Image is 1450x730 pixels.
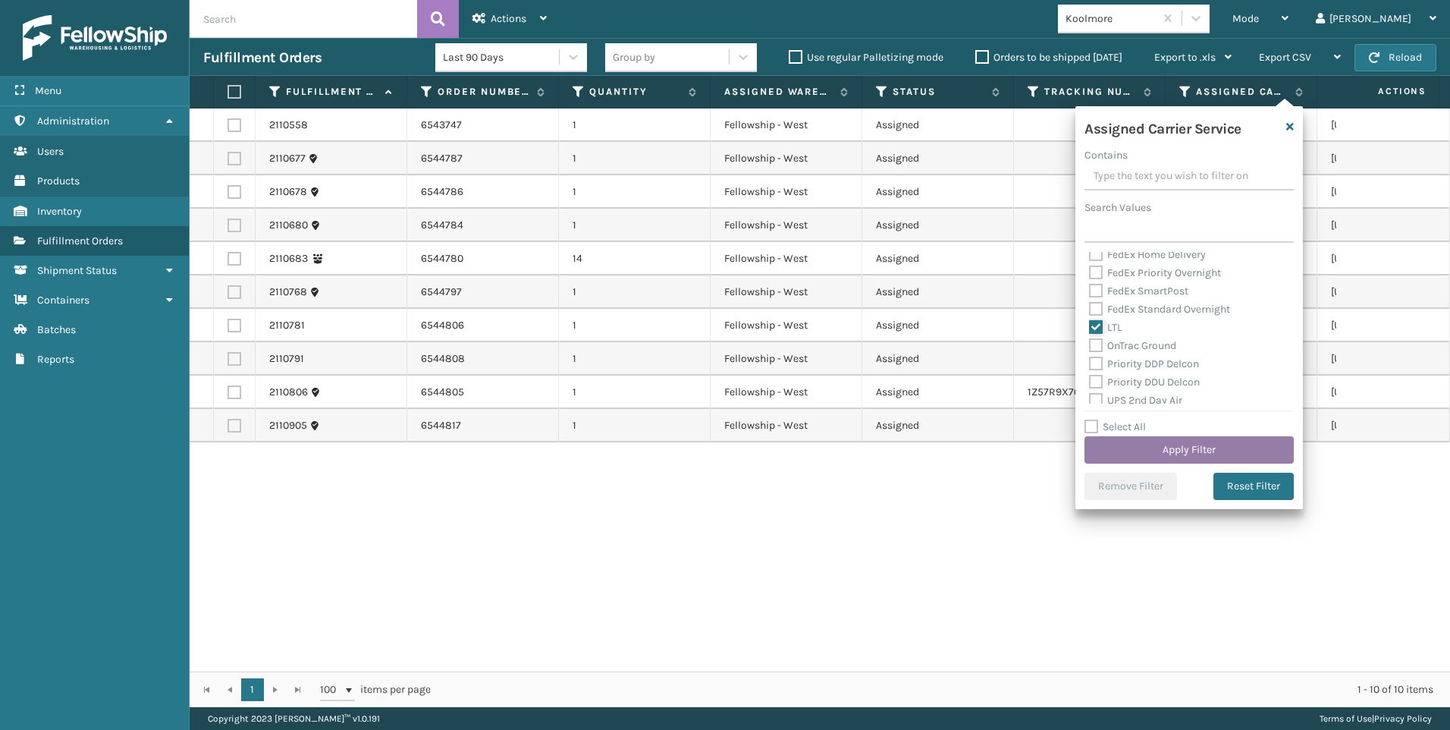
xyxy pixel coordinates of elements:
td: Fellowship - West [711,175,862,209]
td: 6544805 [407,376,559,409]
a: 2110781 [269,318,305,333]
label: OnTrac Ground [1089,339,1176,352]
h4: Assigned Carrier Service [1084,115,1241,138]
button: Remove Filter [1084,473,1177,500]
a: 2110680 [269,218,308,233]
td: Assigned [862,109,1014,142]
div: Koolmore [1066,11,1156,27]
div: Group by [613,49,655,65]
label: Search Values [1084,200,1151,216]
td: Fellowship - West [711,209,862,242]
label: Status [893,85,984,99]
a: 1 [241,678,264,701]
td: 1 [559,342,711,376]
span: Products [37,175,80,187]
label: UPS 2nd Day Air [1089,394,1182,407]
a: Terms of Use [1320,713,1372,724]
input: Type the text you wish to filter on [1084,163,1294,190]
label: Priority DDU Delcon [1089,376,1200,389]
td: Fellowship - West [711,409,862,442]
span: Containers [37,294,89,307]
label: Use regular Palletizing mode [789,51,943,64]
label: Contains [1084,147,1128,163]
div: 1 - 10 of 10 items [452,682,1433,697]
span: 100 [320,682,343,697]
td: 1 [559,309,711,342]
td: 6544806 [407,309,559,342]
td: 6544817 [407,409,559,442]
h3: Fulfillment Orders [203,49,322,67]
label: Select All [1084,420,1146,433]
td: 14 [559,242,711,275]
label: FedEx SmartPost [1089,285,1188,297]
td: Assigned [862,175,1014,209]
td: 6544797 [407,275,559,309]
td: 6544780 [407,242,559,275]
img: logo [23,15,167,61]
p: Copyright 2023 [PERSON_NAME]™ v 1.0.191 [208,707,380,730]
label: Orders to be shipped [DATE] [975,51,1122,64]
span: Menu [35,84,61,97]
span: Actions [491,12,526,25]
td: Assigned [862,275,1014,309]
span: items per page [320,678,431,701]
td: 1 [559,175,711,209]
a: 2110806 [269,385,308,400]
td: 6543747 [407,109,559,142]
button: Reload [1354,44,1436,71]
td: 6544808 [407,342,559,376]
a: 2110683 [269,251,308,266]
label: Tracking Number [1044,85,1136,99]
td: Assigned [862,242,1014,275]
span: Batches [37,323,76,336]
td: 1 [559,275,711,309]
label: FedEx Home Delivery [1089,248,1206,261]
label: Assigned Carrier Service [1196,85,1288,99]
a: 2110558 [269,118,308,133]
td: 1 [559,209,711,242]
td: 1 [559,142,711,175]
td: Assigned [862,409,1014,442]
td: 6544787 [407,142,559,175]
td: Fellowship - West [711,342,862,376]
td: 1 [559,109,711,142]
span: Shipment Status [37,264,117,277]
label: Assigned Warehouse [724,85,833,99]
a: 2110678 [269,184,307,200]
td: Assigned [862,376,1014,409]
span: Administration [37,115,109,127]
td: Assigned [862,342,1014,376]
span: Mode [1232,12,1259,25]
a: 2110677 [269,151,306,166]
label: FedEx Standard Overnight [1089,303,1230,316]
span: Reports [37,353,74,366]
span: Fulfillment Orders [37,234,123,247]
label: Quantity [589,85,681,99]
td: Fellowship - West [711,242,862,275]
td: 1 [559,376,711,409]
label: LTL [1089,321,1122,334]
span: Users [37,145,64,158]
span: Inventory [37,205,82,218]
label: Order Number [438,85,529,99]
div: | [1320,707,1432,730]
a: 2110791 [269,351,304,367]
a: 2110768 [269,285,307,300]
a: Privacy Policy [1374,713,1432,724]
td: Assigned [862,209,1014,242]
span: Actions [1330,79,1436,104]
td: Assigned [862,142,1014,175]
div: Last 90 Days [443,49,560,65]
label: FedEx Priority Overnight [1089,266,1221,279]
td: Fellowship - West [711,376,862,409]
td: Fellowship - West [711,309,862,342]
button: Reset Filter [1213,473,1294,500]
a: 1Z57R9X70313768890 [1028,385,1133,398]
label: Fulfillment Order Id [286,85,378,99]
label: Priority DDP Delcon [1089,357,1199,370]
span: Export to .xls [1154,51,1216,64]
td: 6544784 [407,209,559,242]
td: 6544786 [407,175,559,209]
td: Assigned [862,309,1014,342]
td: Fellowship - West [711,275,862,309]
